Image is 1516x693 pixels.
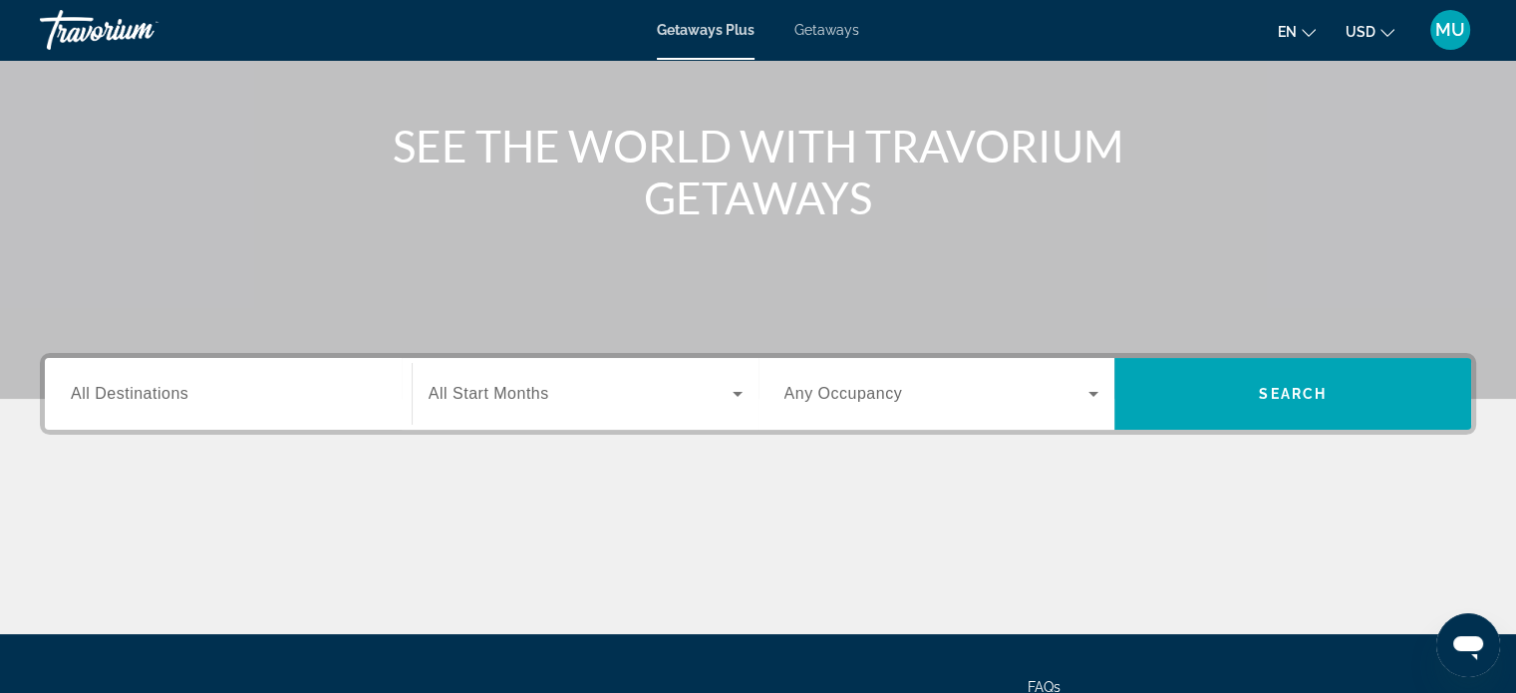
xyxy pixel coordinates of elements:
button: Change currency [1346,17,1394,46]
a: Travorium [40,4,239,56]
a: Getaways Plus [657,22,755,38]
button: User Menu [1424,9,1476,51]
button: Search [1114,358,1471,430]
span: MU [1435,20,1465,40]
input: Select destination [71,383,386,407]
span: All Destinations [71,385,188,402]
span: Any Occupancy [784,385,903,402]
iframe: Button to launch messaging window [1436,613,1500,677]
button: Change language [1278,17,1316,46]
span: USD [1346,24,1375,40]
h1: SEE THE WORLD WITH TRAVORIUM GETAWAYS [385,120,1132,223]
span: en [1278,24,1297,40]
div: Search widget [45,358,1471,430]
a: Getaways [794,22,859,38]
span: Search [1259,386,1327,402]
span: All Start Months [429,385,549,402]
